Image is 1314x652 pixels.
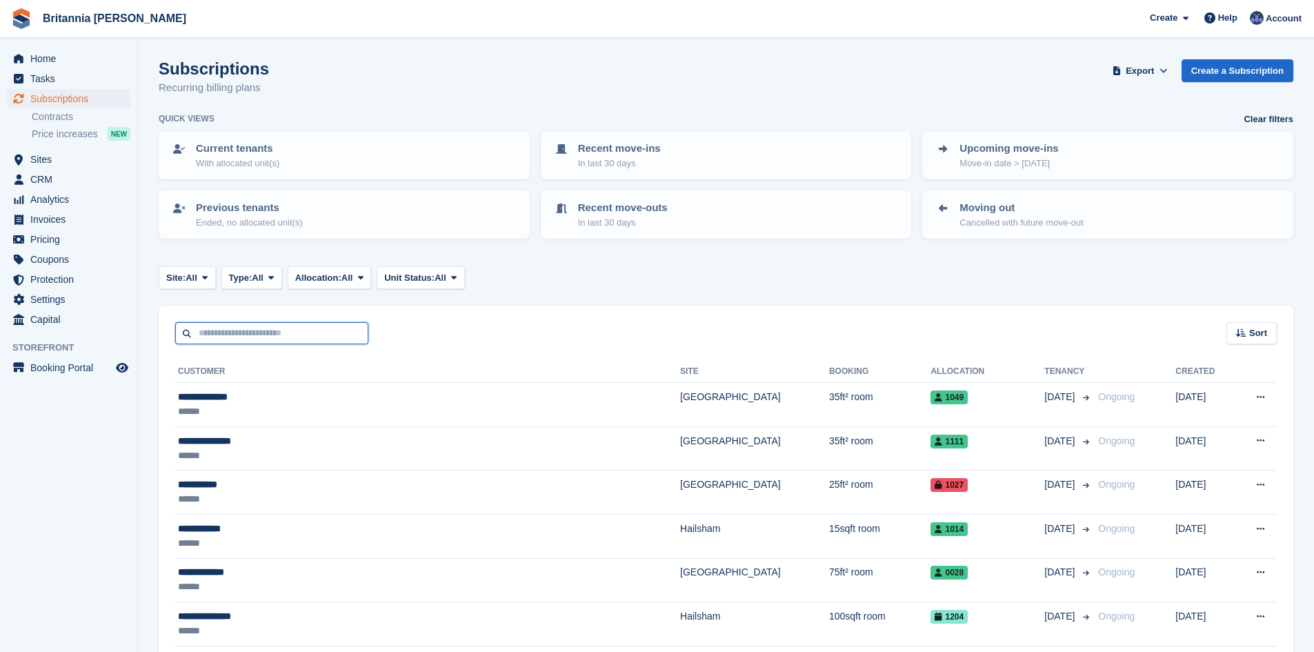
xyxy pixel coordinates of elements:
a: Price increases NEW [32,126,130,141]
a: Contracts [32,110,130,124]
a: menu [7,210,130,229]
a: Recent move-outs In last 30 days [542,192,910,237]
span: Help [1218,11,1237,25]
span: 1027 [930,478,968,492]
p: Recurring billing plans [159,80,269,96]
span: All [186,271,197,285]
button: Type: All [221,266,282,289]
span: Pricing [30,230,113,249]
span: Tasks [30,69,113,88]
button: Allocation: All [288,266,372,289]
td: 15sqft room [829,514,931,558]
span: All [252,271,263,285]
a: menu [7,250,130,269]
td: [GEOGRAPHIC_DATA] [680,471,829,515]
td: [DATE] [1175,602,1234,646]
a: menu [7,358,130,377]
button: Export [1110,59,1171,82]
p: Recent move-outs [578,200,668,216]
p: In last 30 days [578,157,661,170]
a: Britannia [PERSON_NAME] [37,7,192,30]
span: Booking Portal [30,358,113,377]
td: 35ft² room [829,383,931,427]
span: Capital [30,310,113,329]
img: stora-icon-8386f47178a22dfd0bd8f6a31ec36ba5ce8667c1dd55bd0f319d3a0aa187defe.svg [11,8,32,29]
span: Subscriptions [30,89,113,108]
a: menu [7,89,130,108]
a: Preview store [114,359,130,376]
span: Coupons [30,250,113,269]
span: 0028 [930,566,968,580]
td: [DATE] [1175,471,1234,515]
span: [DATE] [1044,565,1077,580]
span: Allocation: [295,271,341,285]
a: Current tenants With allocated unit(s) [160,132,528,178]
span: Create [1150,11,1177,25]
div: NEW [108,127,130,141]
a: Clear filters [1244,112,1293,126]
th: Allocation [930,361,1044,383]
a: Create a Subscription [1182,59,1293,82]
span: [DATE] [1044,434,1077,448]
span: Invoices [30,210,113,229]
span: Protection [30,270,113,289]
span: [DATE] [1044,477,1077,492]
span: Price increases [32,128,98,141]
td: Hailsham [680,602,829,646]
a: Upcoming move-ins Move-in date > [DATE] [924,132,1292,178]
th: Customer [175,361,680,383]
th: Site [680,361,829,383]
span: Type: [229,271,252,285]
p: In last 30 days [578,216,668,230]
a: menu [7,49,130,68]
span: Storefront [12,341,137,355]
td: [DATE] [1175,514,1234,558]
a: menu [7,230,130,249]
span: Export [1126,64,1154,78]
span: CRM [30,170,113,189]
span: Ongoing [1098,479,1135,490]
a: Recent move-ins In last 30 days [542,132,910,178]
td: [DATE] [1175,426,1234,471]
span: 1049 [930,391,968,404]
span: Unit Status: [384,271,435,285]
p: Cancelled with future move-out [959,216,1083,230]
span: Analytics [30,190,113,209]
span: Ongoing [1098,523,1135,534]
span: 1014 [930,522,968,536]
p: With allocated unit(s) [196,157,279,170]
button: Unit Status: All [377,266,464,289]
p: Previous tenants [196,200,303,216]
h6: Quick views [159,112,215,125]
td: [GEOGRAPHIC_DATA] [680,426,829,471]
td: 75ft² room [829,558,931,602]
span: Ongoing [1098,566,1135,577]
td: [DATE] [1175,558,1234,602]
td: 25ft² room [829,471,931,515]
span: Site: [166,271,186,285]
button: Site: All [159,266,216,289]
a: menu [7,290,130,309]
p: Move-in date > [DATE] [959,157,1058,170]
span: Ongoing [1098,435,1135,446]
p: Upcoming move-ins [959,141,1058,157]
td: [GEOGRAPHIC_DATA] [680,383,829,427]
span: Home [30,49,113,68]
a: menu [7,69,130,88]
span: All [435,271,446,285]
p: Ended, no allocated unit(s) [196,216,303,230]
span: [DATE] [1044,609,1077,624]
td: [DATE] [1175,383,1234,427]
span: Ongoing [1098,391,1135,402]
a: Previous tenants Ended, no allocated unit(s) [160,192,528,237]
span: 1204 [930,610,968,624]
a: menu [7,270,130,289]
span: [DATE] [1044,522,1077,536]
h1: Subscriptions [159,59,269,78]
th: Tenancy [1044,361,1093,383]
td: [GEOGRAPHIC_DATA] [680,558,829,602]
span: Settings [30,290,113,309]
span: 1111 [930,435,968,448]
span: Sort [1249,326,1267,340]
th: Booking [829,361,931,383]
